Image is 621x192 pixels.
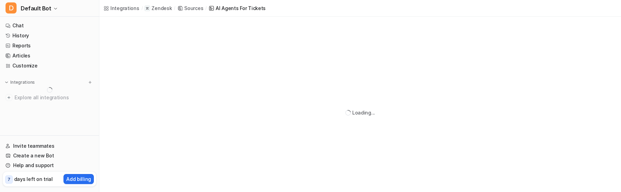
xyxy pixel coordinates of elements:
div: AI Agents for tickets [216,4,266,12]
a: Customize [3,61,96,71]
div: Loading... [352,109,375,116]
p: days left on trial [14,175,53,183]
div: Sources [184,4,203,12]
a: Integrations [103,4,139,12]
span: / [141,5,143,11]
span: / [205,5,207,11]
a: Articles [3,51,96,61]
a: AI Agents for tickets [209,4,266,12]
button: Integrations [3,79,37,86]
a: Explore all integrations [3,93,96,102]
img: menu_add.svg [88,80,92,85]
p: 7 [8,176,10,183]
p: Integrations [10,80,35,85]
a: History [3,31,96,40]
span: / [174,5,175,11]
a: Reports [3,41,96,51]
span: Default Bot [21,3,51,13]
span: Explore all integrations [14,92,93,103]
a: Invite teammates [3,141,96,151]
a: Zendesk [145,5,172,12]
span: D [6,2,17,13]
p: Zendesk [151,5,172,12]
a: Chat [3,21,96,30]
a: Help and support [3,161,96,170]
button: Add billing [63,174,94,184]
img: expand menu [4,80,9,85]
a: Sources [177,4,203,12]
a: Create a new Bot [3,151,96,161]
p: Add billing [66,175,91,183]
div: Integrations [110,4,139,12]
img: explore all integrations [6,94,12,101]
